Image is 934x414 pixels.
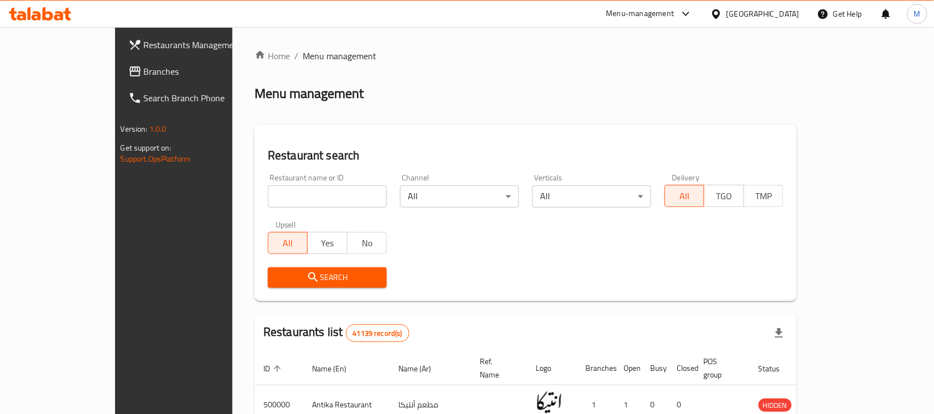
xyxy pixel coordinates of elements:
span: Get support on: [121,141,172,155]
nav: breadcrumb [255,49,797,63]
span: Version: [121,122,148,136]
th: Branches [577,351,615,385]
span: HIDDEN [759,399,792,412]
a: Restaurants Management [120,32,271,58]
span: TGO [709,188,739,204]
button: No [347,232,387,254]
span: Status [759,362,795,375]
th: Logo [527,351,577,385]
span: Menu management [303,49,376,63]
button: Yes [307,232,347,254]
button: Search [268,267,387,288]
h2: Menu management [255,85,364,102]
span: Branches [144,65,262,78]
a: Branches [120,58,271,85]
div: HIDDEN [759,399,792,412]
div: Total records count [346,324,409,342]
li: / [294,49,298,63]
button: TGO [704,185,744,207]
input: Search for restaurant name or ID.. [268,185,387,208]
button: All [665,185,704,207]
span: 1.0.0 [149,122,167,136]
div: Export file [766,320,792,346]
span: M [914,8,921,20]
span: Search Branch Phone [144,91,262,105]
button: TMP [744,185,783,207]
h2: Restaurant search [268,147,783,164]
span: Name (En) [312,362,361,375]
a: Support.OpsPlatform [121,152,191,166]
span: No [352,235,382,251]
div: All [400,185,519,208]
div: Menu-management [606,7,674,20]
span: Restaurants Management [144,38,262,51]
h2: Restaurants list [263,324,409,342]
span: Ref. Name [480,355,513,381]
span: Name (Ar) [398,362,445,375]
span: POS group [704,355,736,381]
th: Closed [668,351,695,385]
span: TMP [749,188,779,204]
span: All [273,235,303,251]
div: [GEOGRAPHIC_DATA] [727,8,800,20]
button: All [268,232,308,254]
span: Search [277,271,378,284]
label: Upsell [276,221,296,229]
span: ID [263,362,284,375]
th: Open [615,351,642,385]
label: Delivery [672,174,700,182]
span: Yes [312,235,343,251]
a: Search Branch Phone [120,85,271,111]
div: All [532,185,651,208]
span: 41139 record(s) [346,328,409,339]
th: Busy [642,351,668,385]
a: Home [255,49,290,63]
span: All [670,188,700,204]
